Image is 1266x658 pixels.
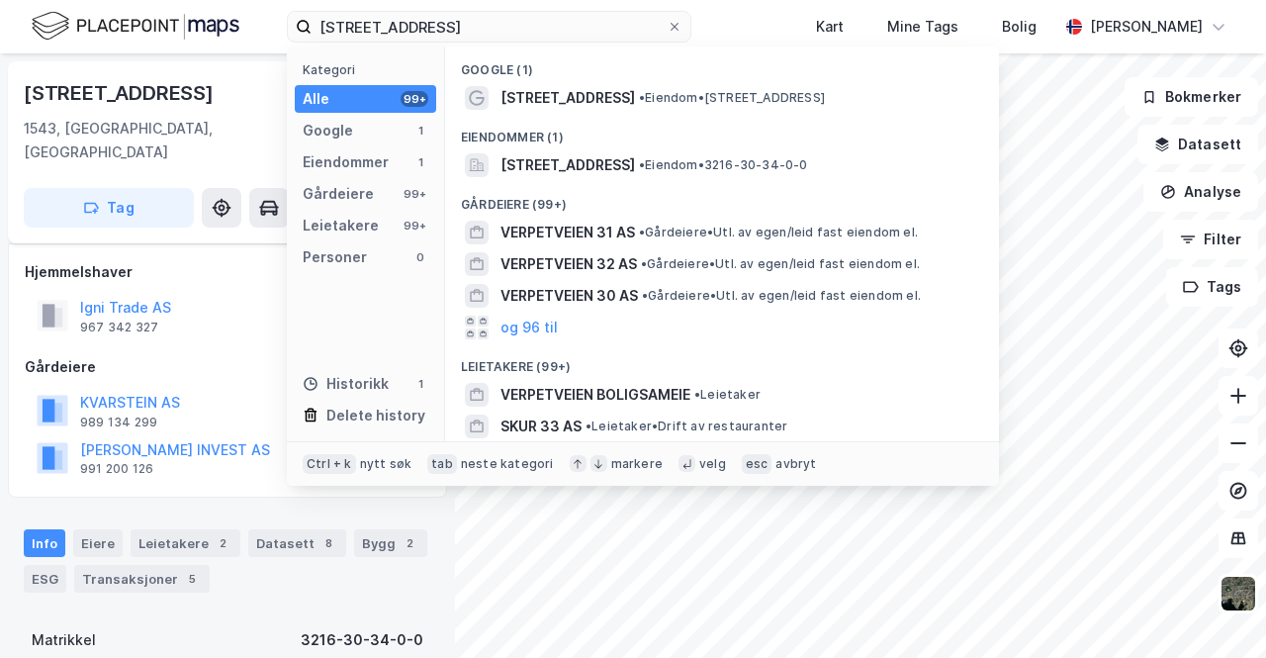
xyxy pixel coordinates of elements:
div: Datasett [248,529,346,557]
div: Bolig [1002,15,1037,39]
div: ESG [24,565,66,593]
span: Gårdeiere • Utl. av egen/leid fast eiendom el. [641,256,920,272]
div: 99+ [401,91,428,107]
button: Datasett [1137,125,1258,164]
span: Gårdeiere • Utl. av egen/leid fast eiendom el. [639,225,918,240]
div: Hjemmelshaver [25,260,430,284]
button: Analyse [1143,172,1258,212]
div: 1 [412,376,428,392]
span: Eiendom • 3216-30-34-0-0 [639,157,808,173]
div: Kart [816,15,844,39]
div: Google [303,119,353,142]
div: Kategori [303,62,436,77]
div: Leietakere [131,529,240,557]
div: Historikk [303,372,389,396]
div: 989 134 299 [80,415,157,430]
div: markere [611,456,663,472]
div: avbryt [775,456,816,472]
div: Eiendommer (1) [445,114,999,149]
div: Leietakere [303,214,379,237]
span: • [641,256,647,271]
span: • [639,225,645,239]
div: 1 [412,154,428,170]
div: Eiendommer [303,150,389,174]
span: Gårdeiere • Utl. av egen/leid fast eiendom el. [642,288,921,304]
div: Ctrl + k [303,454,356,474]
div: Alle [303,87,329,111]
span: • [642,288,648,303]
span: [STREET_ADDRESS] [500,153,635,177]
input: Søk på adresse, matrikkel, gårdeiere, leietakere eller personer [312,12,667,42]
div: Gårdeiere (99+) [445,181,999,217]
button: Tag [24,188,194,228]
button: og 96 til [500,316,558,339]
div: [STREET_ADDRESS] [24,77,218,109]
span: • [694,387,700,402]
div: 991 200 126 [80,461,153,477]
div: Delete history [326,404,425,427]
div: nytt søk [360,456,412,472]
div: Transaksjoner [74,565,210,593]
span: Leietaker • Drift av restauranter [586,419,787,434]
div: Personer [303,245,367,269]
div: Gårdeiere [303,182,374,206]
div: 1543, [GEOGRAPHIC_DATA], [GEOGRAPHIC_DATA] [24,117,338,164]
span: SKUR 33 AS [500,415,582,438]
span: VERPETVEIEN 31 AS [500,221,635,244]
span: VERPETVEIEN 30 AS [500,284,638,308]
div: velg [699,456,726,472]
div: 0 [412,249,428,265]
div: Leietakere (99+) [445,343,999,379]
div: 8 [318,533,338,553]
div: 99+ [401,218,428,234]
div: 2 [213,533,232,553]
button: Bokmerker [1125,77,1258,117]
div: neste kategori [461,456,554,472]
div: tab [427,454,457,474]
span: Eiendom • [STREET_ADDRESS] [639,90,825,106]
button: Tags [1166,267,1258,307]
span: • [639,90,645,105]
div: 99+ [401,186,428,202]
div: Gårdeiere [25,355,430,379]
div: esc [742,454,772,474]
div: 967 342 327 [80,320,158,335]
div: Bygg [354,529,427,557]
span: [STREET_ADDRESS] [500,86,635,110]
div: Mine Tags [887,15,958,39]
div: Eiere [73,529,123,557]
div: [PERSON_NAME] [1090,15,1203,39]
div: 3216-30-34-0-0 [301,628,423,652]
span: VERPETVEIEN BOLIGSAMEIE [500,383,690,407]
span: VERPETVEIEN 32 AS [500,252,637,276]
div: Matrikkel [32,628,96,652]
div: 1 [412,123,428,139]
div: Google (1) [445,47,999,82]
iframe: Chat Widget [1167,563,1266,658]
img: logo.f888ab2527a4732fd821a326f86c7f29.svg [32,9,239,44]
div: 2 [400,533,419,553]
button: Filter [1163,220,1258,259]
div: 5 [182,569,202,589]
span: • [639,157,645,172]
div: Info [24,529,65,557]
span: • [586,419,591,433]
span: Leietaker [694,387,761,403]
